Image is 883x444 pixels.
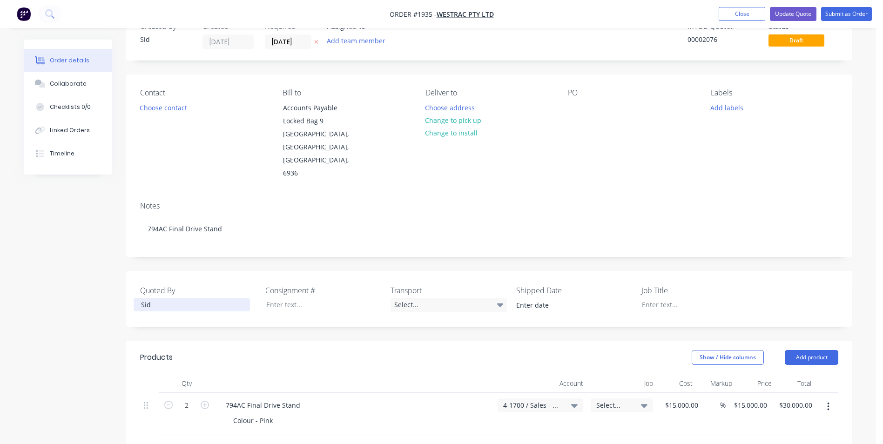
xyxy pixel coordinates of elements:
[50,149,74,158] div: Timeline
[391,298,507,312] div: Select...
[420,101,480,114] button: Choose address
[510,298,626,312] input: Enter date
[568,88,695,97] div: PO
[24,49,112,72] button: Order details
[821,7,872,21] button: Submit as Order
[226,414,280,427] div: Colour - Pink
[283,101,360,128] div: Accounts Payable Locked Bag 9
[265,285,382,296] label: Consignment #
[688,22,757,31] div: MYOB Quote #
[140,88,268,97] div: Contact
[770,7,816,21] button: Update Quote
[140,352,173,363] div: Products
[218,398,308,412] div: 794AC Final Drive Stand
[692,350,764,365] button: Show / Hide columns
[140,34,191,44] div: Sid
[322,34,391,47] button: Add team member
[719,7,765,21] button: Close
[391,285,507,296] label: Transport
[202,22,254,31] div: Created
[425,88,553,97] div: Deliver to
[283,88,410,97] div: Bill to
[688,34,757,44] div: 00002076
[50,56,89,65] div: Order details
[705,101,748,114] button: Add labels
[327,22,420,31] div: Assigned to
[135,101,192,114] button: Choose contact
[494,374,587,393] div: Account
[768,22,838,31] div: Status
[50,80,87,88] div: Collaborate
[140,285,256,296] label: Quoted By
[503,400,562,410] span: 4-1700 / Sales - Manufacturing Other
[159,374,215,393] div: Qty
[50,103,91,111] div: Checklists 0/0
[420,114,486,127] button: Change to pick up
[657,374,696,393] div: Cost
[24,72,112,95] button: Collaborate
[775,374,815,393] div: Total
[134,298,250,311] div: Sid
[596,400,632,410] span: Select...
[327,34,391,47] button: Add team member
[736,374,775,393] div: Price
[516,285,633,296] label: Shipped Date
[711,88,838,97] div: Labels
[265,22,316,31] div: Required
[587,374,657,393] div: Job
[785,350,838,365] button: Add product
[283,128,360,180] div: [GEOGRAPHIC_DATA], [GEOGRAPHIC_DATA], [GEOGRAPHIC_DATA], 6936
[140,22,191,31] div: Created by
[24,95,112,119] button: Checklists 0/0
[437,10,494,19] a: WesTrac Pty Ltd
[17,7,31,21] img: Factory
[140,202,838,210] div: Notes
[768,34,824,46] span: Draft
[641,285,758,296] label: Job Title
[275,101,368,180] div: Accounts Payable Locked Bag 9[GEOGRAPHIC_DATA], [GEOGRAPHIC_DATA], [GEOGRAPHIC_DATA], 6936
[696,374,736,393] div: Markup
[24,142,112,165] button: Timeline
[420,127,483,139] button: Change to install
[140,215,838,243] div: 794AC Final Drive Stand
[390,10,437,19] span: Order #1935 -
[50,126,90,135] div: Linked Orders
[720,400,726,410] span: %
[24,119,112,142] button: Linked Orders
